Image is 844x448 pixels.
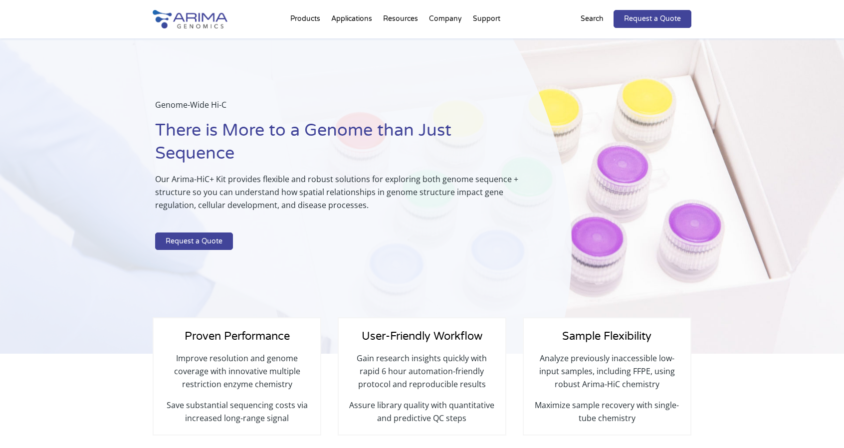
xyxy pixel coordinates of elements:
[362,330,482,343] span: User-Friendly Workflow
[349,399,495,425] p: Assure library quality with quantitative and predictive QC steps
[534,399,680,425] p: Maximize sample recovery with single-tube chemistry
[155,98,521,119] p: Genome-Wide Hi-C
[164,399,310,425] p: Save substantial sequencing costs via increased long-range signal
[562,330,651,343] span: Sample Flexibility
[155,232,233,250] a: Request a Quote
[185,330,290,343] span: Proven Performance
[349,352,495,399] p: Gain research insights quickly with rapid 6 hour automation-friendly protocol and reproducible re...
[155,173,521,220] p: Our Arima-HiC+ Kit provides flexible and robust solutions for exploring both genome sequence + st...
[534,352,680,399] p: Analyze previously inaccessible low-input samples, including FFPE, using robust Arima-HiC chemistry
[153,10,227,28] img: Arima-Genomics-logo
[164,352,310,399] p: Improve resolution and genome coverage with innovative multiple restriction enzyme chemistry
[581,12,604,25] p: Search
[614,10,691,28] a: Request a Quote
[155,119,521,173] h1: There is More to a Genome than Just Sequence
